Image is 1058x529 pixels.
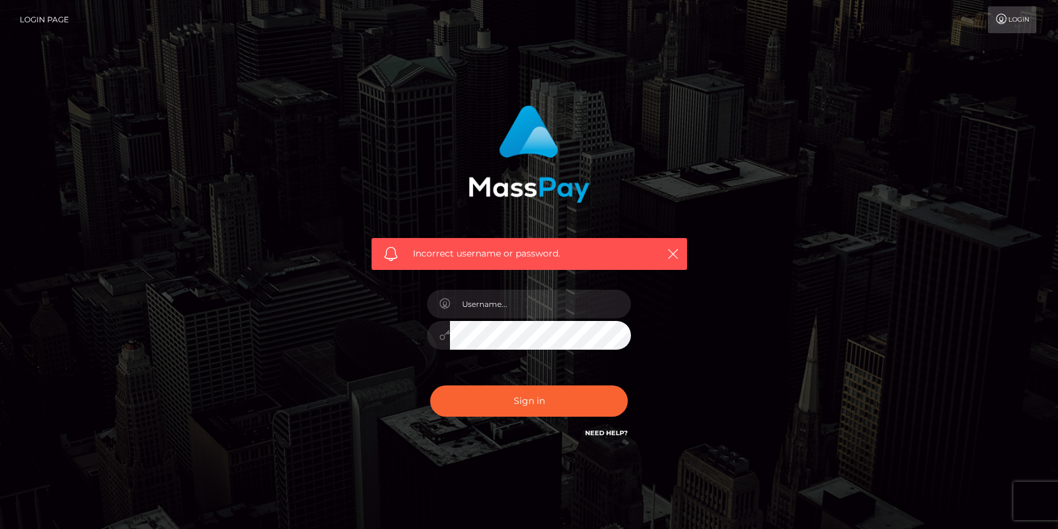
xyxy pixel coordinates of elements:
a: Need Help? [585,429,628,437]
img: MassPay Login [468,105,590,203]
span: Incorrect username or password. [413,247,646,260]
button: Sign in [430,385,628,417]
input: Username... [450,290,631,318]
a: Login [988,6,1036,33]
a: Login Page [20,6,69,33]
